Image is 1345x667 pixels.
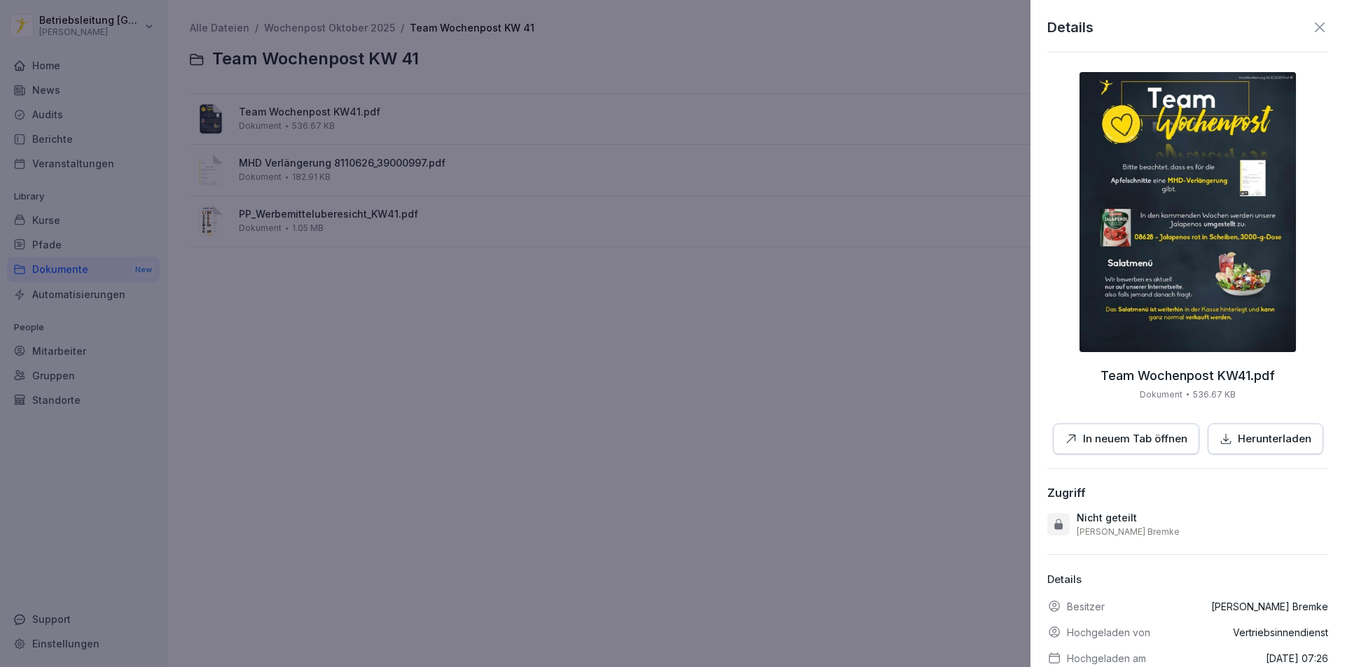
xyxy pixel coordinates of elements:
p: Herunterladen [1238,431,1311,447]
p: Vertriebsinnendienst [1233,625,1328,640]
p: Details [1047,572,1328,588]
p: 536.67 KB [1193,388,1236,401]
button: Herunterladen [1208,423,1323,455]
p: Details [1047,17,1094,38]
div: Zugriff [1047,486,1086,500]
p: [PERSON_NAME] Bremke [1077,526,1180,538]
p: Nicht geteilt [1077,511,1137,525]
p: Hochgeladen von [1067,625,1150,640]
p: Besitzer [1067,599,1105,614]
p: Hochgeladen am [1067,651,1146,666]
p: [DATE] 07:26 [1266,651,1328,666]
img: thumbnail [1080,72,1296,352]
p: [PERSON_NAME] Bremke [1211,599,1328,614]
p: In neuem Tab öffnen [1083,431,1187,447]
p: Dokument [1140,388,1182,401]
p: Team Wochenpost KW41.pdf [1101,369,1275,383]
button: In neuem Tab öffnen [1053,423,1199,455]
